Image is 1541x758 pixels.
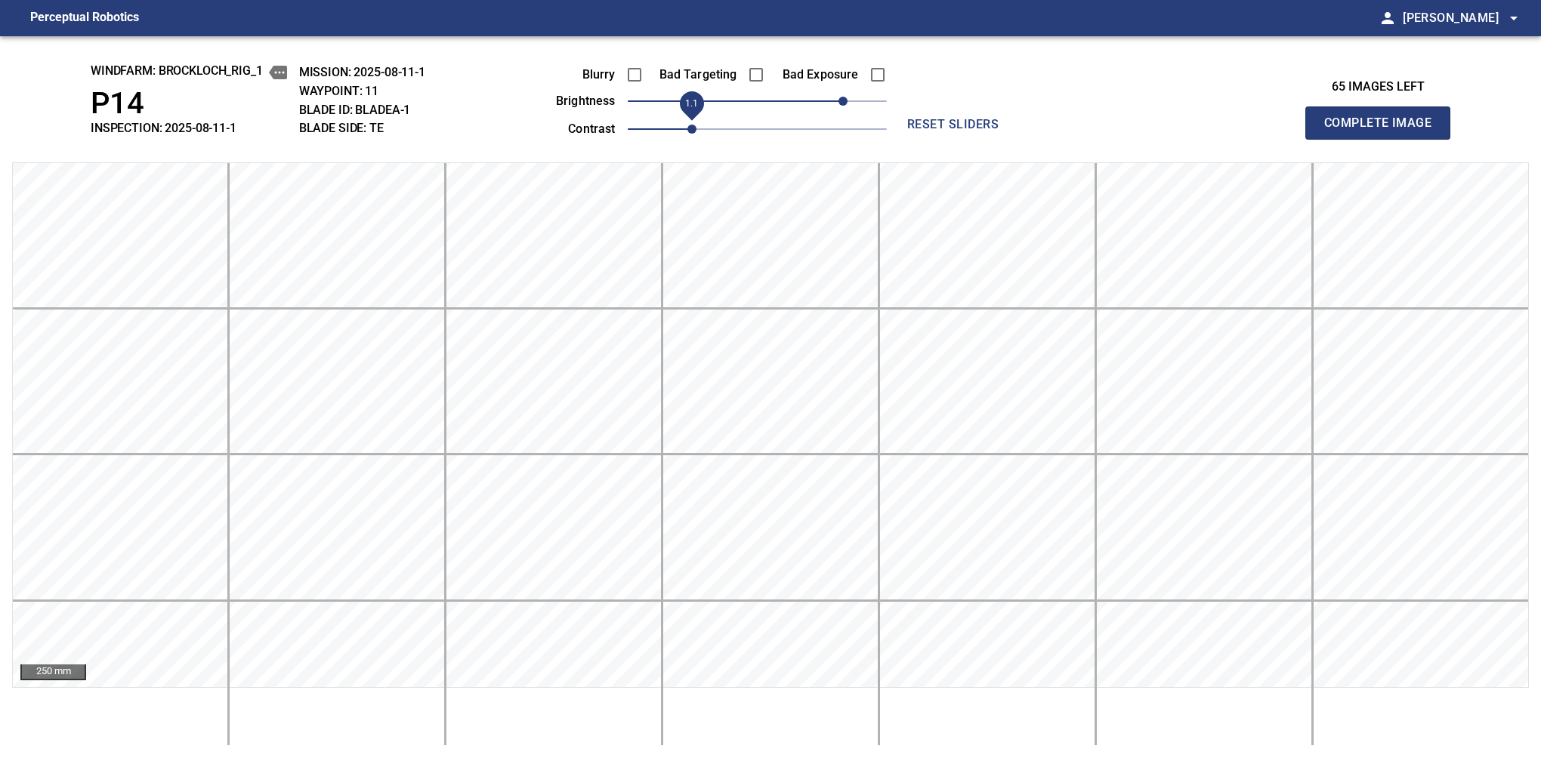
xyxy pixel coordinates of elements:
h2: windfarm: Brockloch_Rig_1 [91,63,287,82]
span: reset sliders [899,114,1008,135]
span: [PERSON_NAME] [1403,8,1523,29]
h3: 65 images left [1305,80,1450,94]
h2: MISSION: 2025-08-11-1 [299,65,425,79]
h2: BLADE ID: bladeA-1 [299,103,425,117]
label: Bad Exposure [774,69,859,81]
button: reset sliders [893,109,1014,140]
h1: P14 [91,86,287,122]
h2: INSPECTION: 2025-08-11-1 [91,121,287,135]
label: Blurry [531,69,616,81]
h2: WAYPOINT: 11 [299,84,425,98]
button: [PERSON_NAME] [1397,3,1523,33]
span: person [1379,9,1397,27]
h2: BLADE SIDE: TE [299,121,425,135]
span: 1.1 [686,98,699,109]
figcaption: Perceptual Robotics [30,6,139,30]
span: Complete Image [1322,112,1434,134]
span: arrow_drop_down [1505,9,1523,27]
label: contrast [531,123,616,135]
label: Bad Targeting [653,69,737,81]
label: brightness [531,95,616,107]
button: copy message details [269,63,287,82]
button: Complete Image [1305,106,1450,140]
